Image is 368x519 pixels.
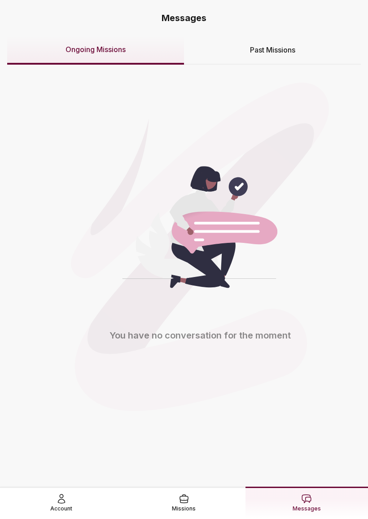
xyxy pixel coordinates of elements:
a: Missions [123,487,245,519]
span: Past Missions [250,44,295,55]
span: Missions [172,504,196,513]
a: Messages [245,487,368,519]
h3: Messages [7,12,361,24]
span: Account [50,504,72,513]
span: Messages [293,504,321,513]
span: Ongoing Missions [66,44,126,55]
